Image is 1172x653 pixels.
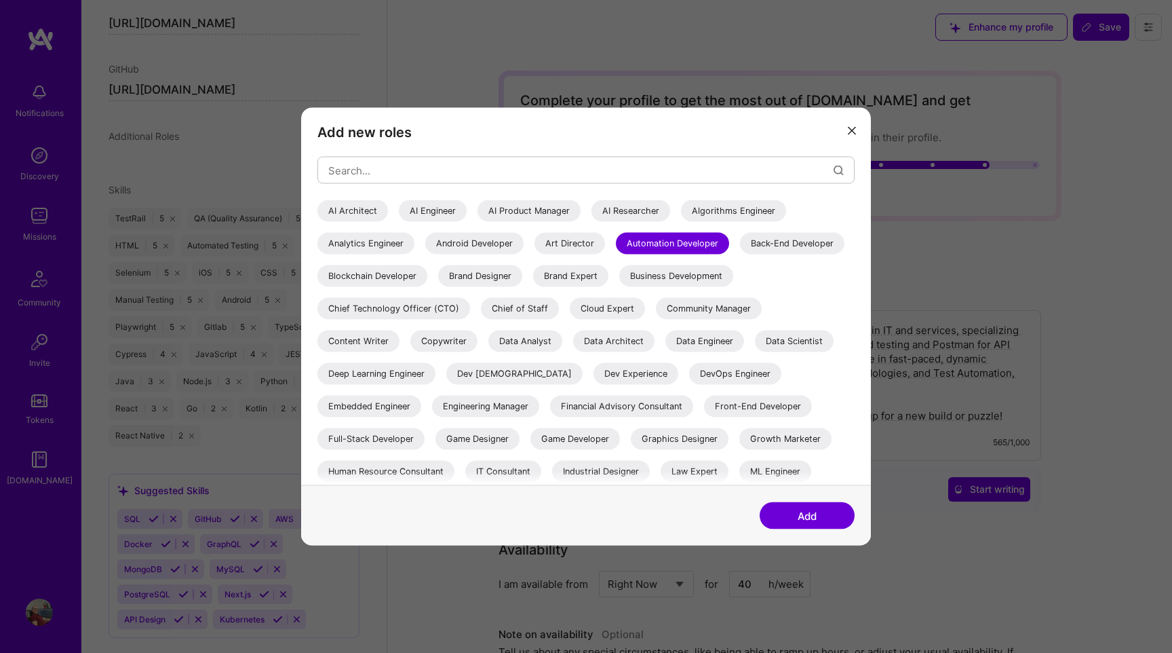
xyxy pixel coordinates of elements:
div: Android Developer [425,233,524,255]
div: Data Scientist [755,331,834,352]
div: Data Analyst [488,331,562,352]
div: ML Engineer [739,461,811,483]
div: DevOps Engineer [689,363,781,385]
div: Deep Learning Engineer [317,363,435,385]
h3: Add new roles [317,124,855,141]
div: Law Expert [661,461,728,483]
div: Dev [DEMOGRAPHIC_DATA] [446,363,583,385]
div: Community Manager [656,298,762,320]
div: Full-Stack Developer [317,428,425,450]
div: Content Writer [317,331,399,352]
div: Cloud Expert [570,298,645,320]
div: modal [301,108,871,546]
div: AI Engineer [399,200,467,222]
div: Engineering Manager [432,396,539,417]
div: Blockchain Developer [317,265,427,287]
div: Chief of Staff [481,298,559,320]
div: Copywriter [410,331,477,352]
div: Data Architect [573,331,655,352]
div: Business Development [619,265,733,287]
div: Embedded Engineer [317,396,421,417]
div: IT Consultant [465,461,541,483]
div: Growth Marketer [739,428,832,450]
div: AI Researcher [591,200,670,222]
button: Add [760,502,855,529]
div: Financial Advisory Consultant [550,396,693,417]
div: Human Resource Consultant [317,461,454,483]
div: Chief Technology Officer (CTO) [317,298,470,320]
div: Front-End Developer [704,396,812,417]
div: Data Engineer [665,331,744,352]
div: Back-End Developer [740,233,844,255]
i: icon Close [848,126,856,134]
div: Game Developer [530,428,620,450]
div: Art Director [534,233,605,255]
div: Brand Expert [533,265,608,287]
div: Game Designer [435,428,520,450]
div: Algorithms Engineer [681,200,786,222]
div: AI Product Manager [477,200,581,222]
div: Brand Designer [438,265,522,287]
div: Analytics Engineer [317,233,414,255]
i: icon Search [834,165,844,175]
div: Graphics Designer [631,428,728,450]
div: Dev Experience [593,363,678,385]
input: Search... [328,153,834,187]
div: Industrial Designer [552,461,650,483]
div: AI Architect [317,200,388,222]
div: Automation Developer [616,233,729,255]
